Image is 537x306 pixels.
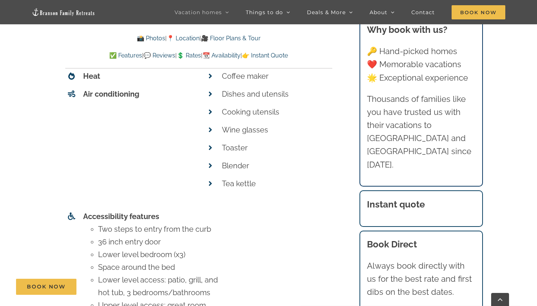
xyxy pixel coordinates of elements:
span: Deals & More [307,10,346,15]
h3: Why book with us? [367,23,476,37]
span: Vacation homes [175,10,222,15]
b: Book Direct [367,239,417,250]
a: 👉 Instant Quote [242,52,288,59]
a: Book Now [16,279,76,295]
p: Tea kettle [222,177,332,190]
p: Wine glasses [222,124,332,136]
span: Things to do [246,10,283,15]
strong: Air conditioning [83,90,139,99]
p: Cooking utensils [222,106,332,118]
li: Two steps to entry from the curb [98,223,219,235]
li: 36 inch entry door [98,235,219,248]
li: Lower level bedroom (x3) [98,248,219,261]
strong: Heat [83,72,100,81]
span: Contact [411,10,435,15]
a: 📆 Availability [202,52,241,59]
p: | | [65,34,332,43]
a: 💬 Reviews [144,52,175,59]
p: Blender [222,159,332,172]
strong: Instant quote [367,199,425,210]
p: Thousands of families like you have trusted us with their vacations to [GEOGRAPHIC_DATA] and [GEO... [367,93,476,171]
p: Dishes and utensils [222,88,332,100]
p: Toaster [222,141,332,154]
span: Book Now [27,284,66,290]
a: 🎥 Floor Plans & Tour [201,35,261,42]
a: 📍 Location [167,35,200,42]
p: Coffee maker [222,70,332,82]
p: 🔑 Hand-picked homes ❤️ Memorable vacations 🌟 Exceptional experience [367,45,476,84]
p: | | | | [65,51,332,60]
a: 📸 Photos [137,35,165,42]
li: Space around the bed [98,261,219,274]
a: 💲 Rates [177,52,201,59]
a: ✅ Features [109,52,142,59]
p: Always book directly with us for the best rate and first dibs on the best dates. [367,259,476,299]
span: Book Now [452,5,505,19]
img: Branson Family Retreats Logo [32,8,95,16]
li: Lower level access: patio, grill, and hot tub, 3 bedrooms/bathrooms [98,274,219,299]
strong: Accessibility features [83,212,159,221]
span: About [370,10,387,15]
